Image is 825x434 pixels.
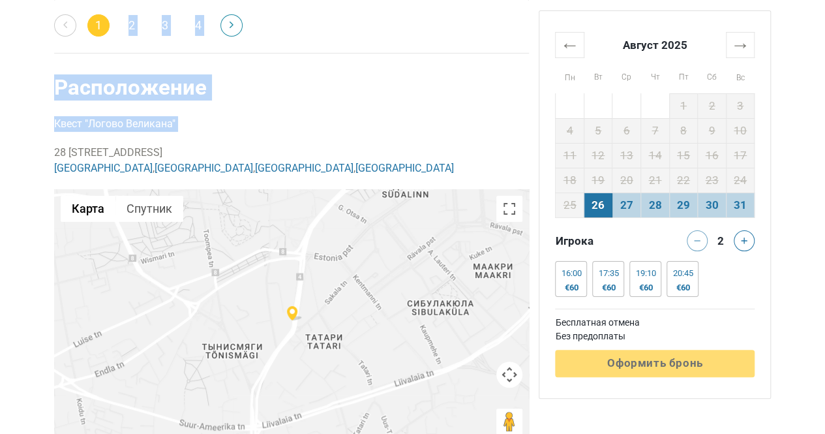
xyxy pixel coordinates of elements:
[669,57,698,93] th: Пт
[598,268,618,279] div: 17:35
[155,162,253,174] a: [GEOGRAPHIC_DATA]
[698,118,727,143] td: 9
[496,362,522,388] button: Управление камерой на карте
[726,57,755,93] th: Вс
[698,193,727,217] td: 30
[115,196,183,222] button: Показать спутниковую карту
[121,14,143,37] a: 2
[54,145,529,176] p: 28 [STREET_ADDRESS] , , ,
[556,193,584,217] td: 25
[61,196,115,222] button: Показать карту с названиями объектов
[612,57,641,93] th: Ср
[612,143,641,168] td: 13
[584,193,612,217] td: 26
[584,32,726,57] th: Август 2025
[669,193,698,217] td: 29
[635,268,655,279] div: 19:10
[698,143,727,168] td: 16
[612,193,641,217] td: 27
[612,118,641,143] td: 6
[698,168,727,193] td: 23
[556,118,584,143] td: 4
[154,14,176,37] a: 3
[669,168,698,193] td: 22
[669,118,698,143] td: 8
[641,193,670,217] td: 28
[556,143,584,168] td: 11
[726,193,755,217] td: 31
[496,196,522,222] button: Включить полноэкранный режим
[584,143,612,168] td: 12
[555,330,755,343] td: Без предоплаты
[713,230,728,249] div: 2
[726,168,755,193] td: 24
[584,118,612,143] td: 5
[635,283,655,293] div: €60
[598,283,618,293] div: €60
[584,168,612,193] td: 19
[726,93,755,118] td: 3
[54,116,529,132] p: Квест "Логово Великана"
[54,74,529,101] h2: Расположение
[550,230,655,251] div: Игрока
[255,162,353,174] a: [GEOGRAPHIC_DATA]
[698,93,727,118] td: 2
[726,32,755,57] th: →
[561,268,581,279] div: 16:00
[561,283,581,293] div: €60
[669,93,698,118] td: 1
[672,283,693,293] div: €60
[698,57,727,93] th: Сб
[726,118,755,143] td: 10
[641,143,670,168] td: 14
[669,143,698,168] td: 15
[556,32,584,57] th: ←
[672,268,693,279] div: 20:45
[726,143,755,168] td: 17
[641,168,670,193] td: 21
[555,316,755,330] td: Бесплатная отмена
[584,57,612,93] th: Вт
[355,162,454,174] a: [GEOGRAPHIC_DATA]
[556,168,584,193] td: 18
[556,57,584,93] th: Пн
[87,14,110,37] span: 1
[54,162,153,174] a: [GEOGRAPHIC_DATA]
[187,14,209,37] a: 4
[641,57,670,93] th: Чт
[641,118,670,143] td: 7
[612,168,641,193] td: 20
